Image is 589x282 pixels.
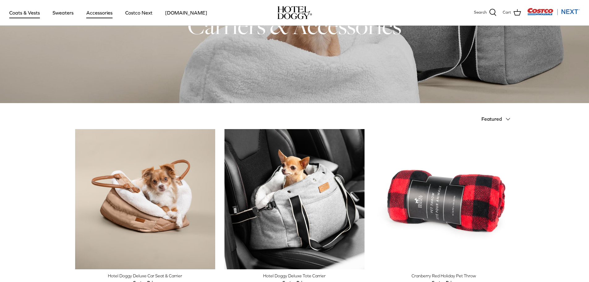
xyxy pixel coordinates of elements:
[374,272,514,279] div: Cranberry Red Holiday Pet Throw
[75,272,215,279] div: Hotel Doggy Deluxe Car Seat & Carrier
[503,9,521,17] a: Cart
[75,129,215,269] a: Hotel Doggy Deluxe Car Seat & Carrier
[527,8,580,15] img: Costco Next
[374,129,514,269] a: Cranberry Red Holiday Pet Throw
[474,9,497,17] a: Search
[120,2,158,23] a: Costco Next
[47,2,79,23] a: Sweaters
[277,6,312,19] a: hoteldoggy.com hoteldoggycom
[503,9,511,16] span: Cart
[81,2,118,23] a: Accessories
[527,12,580,16] a: Visit Costco Next
[481,112,514,126] button: Featured
[474,9,487,16] span: Search
[277,6,312,19] img: hoteldoggycom
[224,272,365,279] div: Hotel Doggy Deluxe Tote Carrier
[160,2,213,23] a: [DOMAIN_NAME]
[75,11,514,41] h1: Carriers & Accessories
[4,2,45,23] a: Coats & Vests
[481,116,502,122] span: Featured
[224,129,365,269] a: Hotel Doggy Deluxe Tote Carrier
